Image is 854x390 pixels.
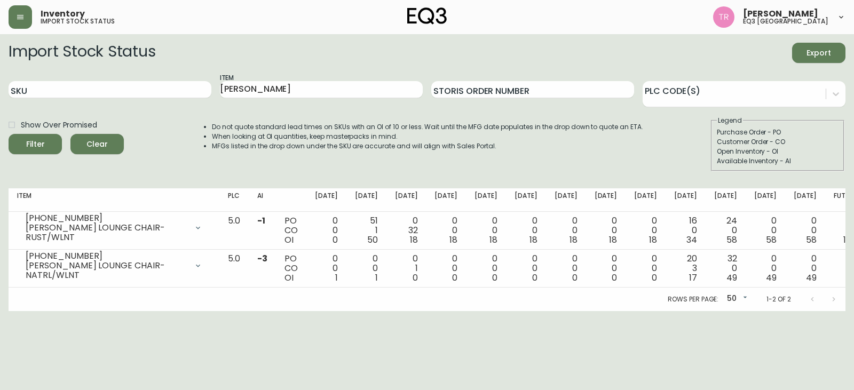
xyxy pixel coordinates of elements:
[668,295,718,304] p: Rows per page:
[26,213,187,223] div: [PHONE_NUMBER]
[475,216,497,245] div: 0 0
[706,188,746,212] th: [DATE]
[434,216,457,245] div: 0 0
[355,254,378,283] div: 0 0
[626,188,666,212] th: [DATE]
[746,188,786,212] th: [DATE]
[407,7,447,25] img: logo
[785,188,825,212] th: [DATE]
[723,290,749,308] div: 50
[315,254,338,283] div: 0 0
[219,250,249,288] td: 5.0
[17,216,211,240] div: [PHONE_NUMBER][PERSON_NAME] LOUNGE CHAIR-RUST/WLNT
[726,234,737,246] span: 58
[714,254,737,283] div: 32 0
[686,234,697,246] span: 34
[452,272,457,284] span: 0
[555,216,578,245] div: 0 0
[249,188,276,212] th: AI
[754,254,777,283] div: 0 0
[257,252,267,265] span: -3
[413,272,418,284] span: 0
[449,234,457,246] span: 18
[713,6,734,28] img: 214b9049a7c64896e5c13e8f38ff7a87
[595,216,618,245] div: 0 0
[794,254,817,283] div: 0 0
[9,43,155,63] h2: Import Stock Status
[726,272,737,284] span: 49
[346,188,386,212] th: [DATE]
[515,216,537,245] div: 0 0
[652,272,657,284] span: 0
[754,216,777,245] div: 0 0
[219,188,249,212] th: PLC
[492,272,497,284] span: 0
[306,188,346,212] th: [DATE]
[666,188,706,212] th: [DATE]
[284,216,298,245] div: PO CO
[532,272,537,284] span: 0
[674,254,697,283] div: 20 3
[284,272,294,284] span: OI
[410,234,418,246] span: 18
[515,254,537,283] div: 0 0
[212,141,643,151] li: MFGs listed in the drop down under the SKU are accurate and will align with Sales Portal.
[806,272,817,284] span: 49
[801,46,837,60] span: Export
[649,234,657,246] span: 18
[806,234,817,246] span: 58
[335,272,338,284] span: 1
[9,188,219,212] th: Item
[395,216,418,245] div: 0 32
[717,116,743,125] legend: Legend
[546,188,586,212] th: [DATE]
[219,212,249,250] td: 5.0
[766,272,777,284] span: 49
[529,234,537,246] span: 18
[26,223,187,242] div: [PERSON_NAME] LOUNGE CHAIR-RUST/WLNT
[79,138,115,151] span: Clear
[743,18,828,25] h5: eq3 [GEOGRAPHIC_DATA]
[9,134,62,154] button: Filter
[26,251,187,261] div: [PHONE_NUMBER]
[395,254,418,283] div: 0 1
[586,188,626,212] th: [DATE]
[717,128,839,137] div: Purchase Order - PO
[21,120,97,131] span: Show Over Promised
[595,254,618,283] div: 0 0
[212,132,643,141] li: When looking at OI quantities, keep masterpacks in mind.
[792,43,845,63] button: Export
[489,234,497,246] span: 18
[689,272,697,284] span: 17
[386,188,426,212] th: [DATE]
[355,216,378,245] div: 51 1
[634,216,657,245] div: 0 0
[794,216,817,245] div: 0 0
[743,10,818,18] span: [PERSON_NAME]
[257,214,265,227] span: -1
[367,234,378,246] span: 50
[26,138,45,151] div: Filter
[555,254,578,283] div: 0 0
[333,234,338,246] span: 0
[466,188,506,212] th: [DATE]
[284,254,298,283] div: PO CO
[434,254,457,283] div: 0 0
[26,261,187,280] div: [PERSON_NAME] LOUNGE CHAIR-NATRL/WLNT
[766,295,791,304] p: 1-2 of 2
[17,254,211,277] div: [PHONE_NUMBER][PERSON_NAME] LOUNGE CHAIR-NATRL/WLNT
[717,147,839,156] div: Open Inventory - OI
[572,272,578,284] span: 0
[609,234,617,246] span: 18
[212,122,643,132] li: Do not quote standard lead times on SKUs with an OI of 10 or less. Wait until the MFG date popula...
[70,134,124,154] button: Clear
[41,10,85,18] span: Inventory
[674,216,697,245] div: 16 0
[426,188,466,212] th: [DATE]
[475,254,497,283] div: 0 0
[506,188,546,212] th: [DATE]
[284,234,294,246] span: OI
[612,272,617,284] span: 0
[717,137,839,147] div: Customer Order - CO
[41,18,115,25] h5: import stock status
